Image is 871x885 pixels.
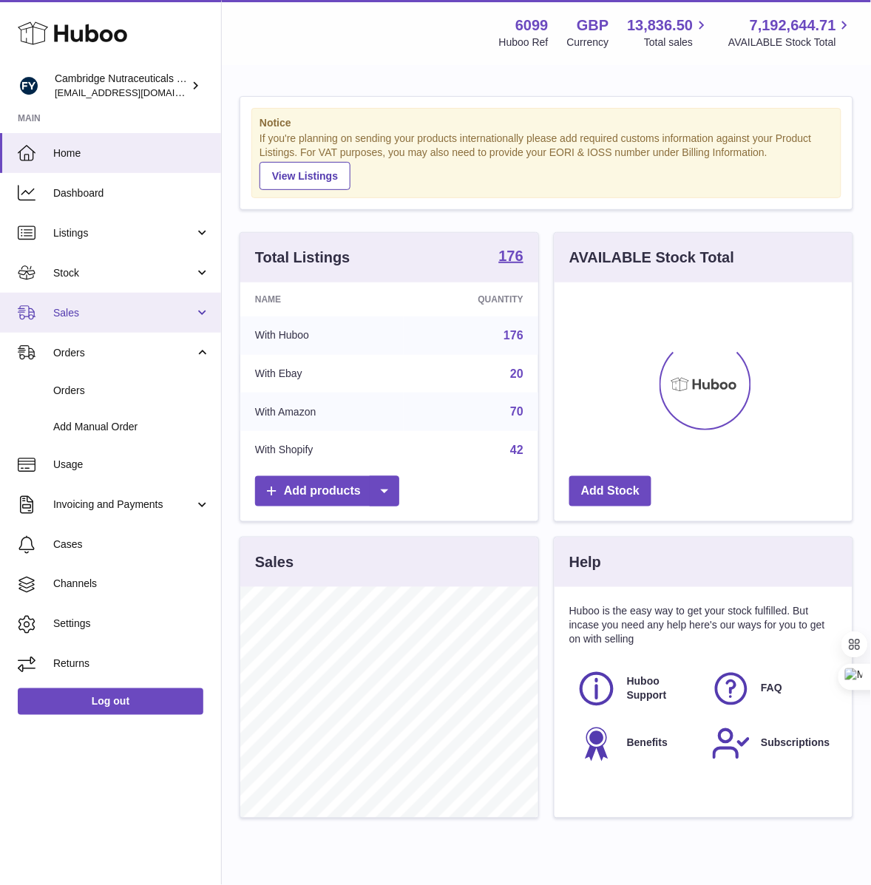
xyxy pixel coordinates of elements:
[627,16,710,50] a: 13,836.50 Total sales
[499,248,523,266] a: 176
[53,617,210,631] span: Settings
[728,16,853,50] a: 7,192,644.71 AVAILABLE Stock Total
[240,355,404,393] td: With Ebay
[255,476,399,506] a: Add products
[260,132,833,189] div: If you're planning on sending your products internationally please add required customs informati...
[53,186,210,200] span: Dashboard
[510,405,523,418] a: 70
[240,393,404,431] td: With Amazon
[55,72,188,100] div: Cambridge Nutraceuticals Ltd
[504,329,523,342] a: 176
[510,367,523,380] a: 20
[53,458,210,472] span: Usage
[404,282,538,316] th: Quantity
[18,688,203,715] a: Log out
[53,577,210,591] span: Channels
[18,75,40,97] img: huboo@camnutra.com
[711,669,831,709] a: FAQ
[762,682,783,696] span: FAQ
[240,431,404,469] td: With Shopify
[627,16,693,35] span: 13,836.50
[53,498,194,512] span: Invoicing and Payments
[750,16,836,35] span: 7,192,644.71
[255,552,294,572] h3: Sales
[53,657,210,671] span: Returns
[567,35,609,50] div: Currency
[499,248,523,263] strong: 176
[55,87,217,98] span: [EMAIL_ADDRESS][DOMAIN_NAME]
[499,35,549,50] div: Huboo Ref
[53,346,194,360] span: Orders
[644,35,710,50] span: Total sales
[53,538,210,552] span: Cases
[53,266,194,280] span: Stock
[627,675,695,703] span: Huboo Support
[569,248,734,268] h3: AVAILABLE Stock Total
[569,552,601,572] h3: Help
[569,605,838,647] p: Huboo is the easy way to get your stock fulfilled. But incase you need any help here's our ways f...
[255,248,350,268] h3: Total Listings
[53,146,210,160] span: Home
[627,736,668,750] span: Benefits
[240,316,404,355] td: With Huboo
[53,384,210,398] span: Orders
[53,306,194,320] span: Sales
[260,162,350,190] a: View Listings
[53,226,194,240] span: Listings
[577,724,697,764] a: Benefits
[577,669,697,709] a: Huboo Support
[728,35,853,50] span: AVAILABLE Stock Total
[260,116,833,130] strong: Notice
[569,476,651,506] a: Add Stock
[515,16,549,35] strong: 6099
[53,420,210,434] span: Add Manual Order
[762,736,830,750] span: Subscriptions
[240,282,404,316] th: Name
[711,724,831,764] a: Subscriptions
[510,444,523,456] a: 42
[577,16,609,35] strong: GBP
